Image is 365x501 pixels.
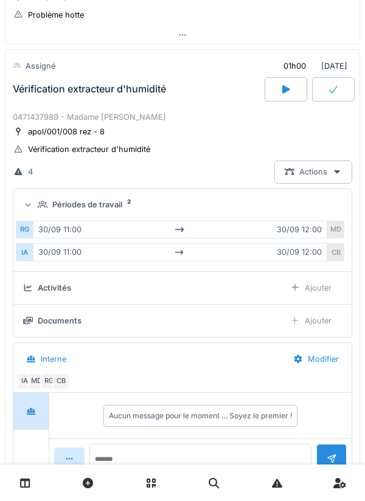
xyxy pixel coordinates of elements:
div: IA [16,243,33,261]
div: 30/09 11:00 30/09 12:00 [33,221,327,238]
div: Vérification extracteur d'humidité [13,83,166,95]
div: Périodes de travail [52,199,122,210]
div: CB [52,373,69,390]
div: Assigné [26,60,55,72]
div: Ajouter [280,309,342,332]
div: Vérification extracteur d'humidité [28,143,150,155]
div: [DATE] [273,55,352,77]
div: apol/001/008 rez - 8 [28,126,105,137]
div: RG [40,373,57,390]
summary: DocumentsAjouter [18,309,347,332]
div: MD [28,373,45,390]
summary: Périodes de travail2 [18,194,347,216]
div: 4 [28,166,33,178]
div: Documents [38,315,82,327]
div: Actions [274,161,352,183]
div: 0471437989 - Madame [PERSON_NAME] [13,111,352,123]
div: 30/09 11:00 30/09 12:00 [33,243,327,261]
div: RG [16,221,33,238]
div: Activités [38,282,71,294]
div: Aucun message pour le moment … Soyez le premier ! [109,410,292,421]
div: IA [16,373,33,390]
div: Problème hotte [28,9,84,21]
div: Ajouter [280,277,342,299]
div: 01h00 [283,60,306,72]
div: Interne [41,353,66,365]
div: MD [327,221,344,238]
div: Modifier [283,348,349,370]
summary: ActivitésAjouter [18,277,347,299]
div: CB [327,243,344,261]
